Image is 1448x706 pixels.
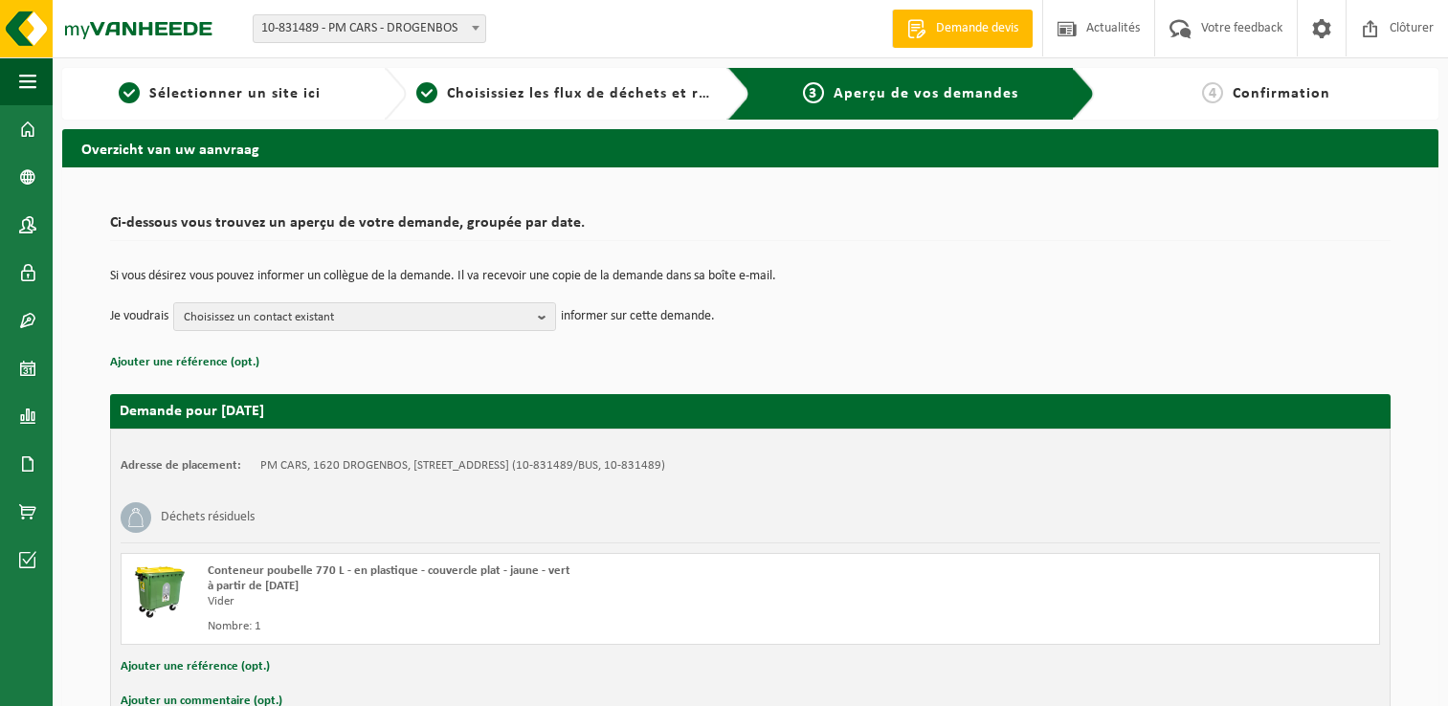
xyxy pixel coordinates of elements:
span: 1 [119,82,140,103]
button: Choisissez un contact existant [173,302,556,331]
button: Ajouter une référence (opt.) [121,654,270,679]
td: PM CARS, 1620 DROGENBOS, [STREET_ADDRESS] (10-831489/BUS, 10-831489) [260,458,665,474]
p: informer sur cette demande. [561,302,715,331]
a: Demande devis [892,10,1033,48]
span: Conteneur poubelle 770 L - en plastique - couvercle plat - jaune - vert [208,564,570,577]
span: 2 [416,82,437,103]
span: 4 [1202,82,1223,103]
strong: à partir de [DATE] [208,580,299,592]
button: Ajouter une référence (opt.) [110,350,259,375]
span: Aperçu de vos demandes [834,86,1018,101]
div: Vider [208,594,827,609]
p: Je voudrais [110,302,168,331]
a: 1Sélectionner un site ici [72,82,368,105]
span: Choisissiez les flux de déchets et récipients [447,86,766,101]
p: Si vous désirez vous pouvez informer un collègue de la demande. Il va recevoir une copie de la de... [110,270,1391,283]
span: 10-831489 - PM CARS - DROGENBOS [253,14,486,43]
span: Confirmation [1233,86,1330,101]
strong: Adresse de placement: [121,459,241,472]
span: Demande devis [931,19,1023,38]
h3: Déchets résiduels [161,502,255,533]
h2: Overzicht van uw aanvraag [62,129,1438,166]
strong: Demande pour [DATE] [120,404,264,419]
span: 10-831489 - PM CARS - DROGENBOS [254,15,485,42]
iframe: chat widget [10,664,320,706]
h2: Ci-dessous vous trouvez un aperçu de votre demande, groupée par date. [110,215,1391,241]
span: Sélectionner un site ici [149,86,321,101]
div: Nombre: 1 [208,619,827,634]
span: 3 [803,82,824,103]
span: Choisissez un contact existant [184,303,530,332]
img: WB-0770-HPE-GN-50.png [131,563,189,621]
a: 2Choisissiez les flux de déchets et récipients [416,82,713,105]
